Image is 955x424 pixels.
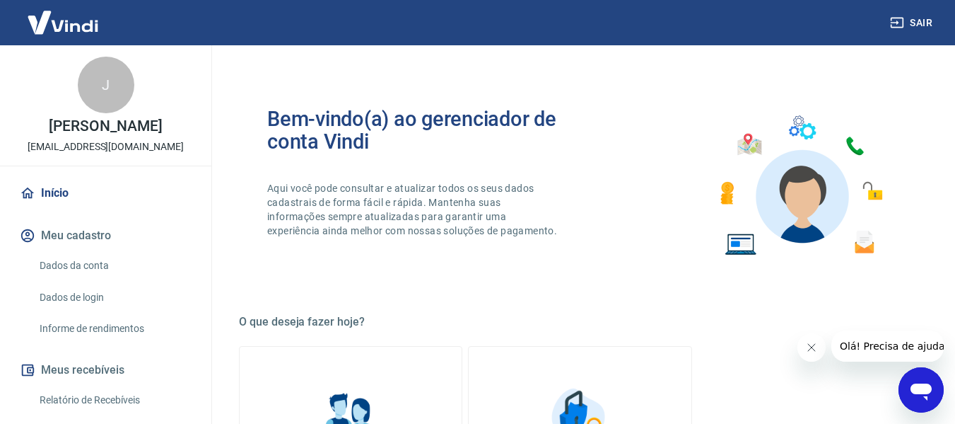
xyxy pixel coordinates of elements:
[17,178,194,209] a: Início
[797,333,826,362] iframe: Fechar mensagem
[34,386,194,415] a: Relatório de Recebíveis
[17,220,194,251] button: Meu cadastro
[267,108,580,153] h2: Bem-vindo(a) ao gerenciador de conta Vindi
[8,10,119,21] span: Olá! Precisa de ajuda?
[78,57,134,113] div: J
[34,251,194,280] a: Dados da conta
[898,367,944,413] iframe: Botão para abrir a janela de mensagens
[267,181,560,238] p: Aqui você pode consultar e atualizar todos os seus dados cadastrais de forma fácil e rápida. Mant...
[34,283,194,312] a: Dados de login
[17,355,194,386] button: Meus recebíveis
[831,331,944,362] iframe: Mensagem da empresa
[49,119,162,134] p: [PERSON_NAME]
[34,314,194,343] a: Informe de rendimentos
[28,139,184,154] p: [EMAIL_ADDRESS][DOMAIN_NAME]
[708,108,893,264] img: Imagem de um avatar masculino com diversos icones exemplificando as funcionalidades do gerenciado...
[239,315,921,329] h5: O que deseja fazer hoje?
[887,10,938,36] button: Sair
[17,1,109,44] img: Vindi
